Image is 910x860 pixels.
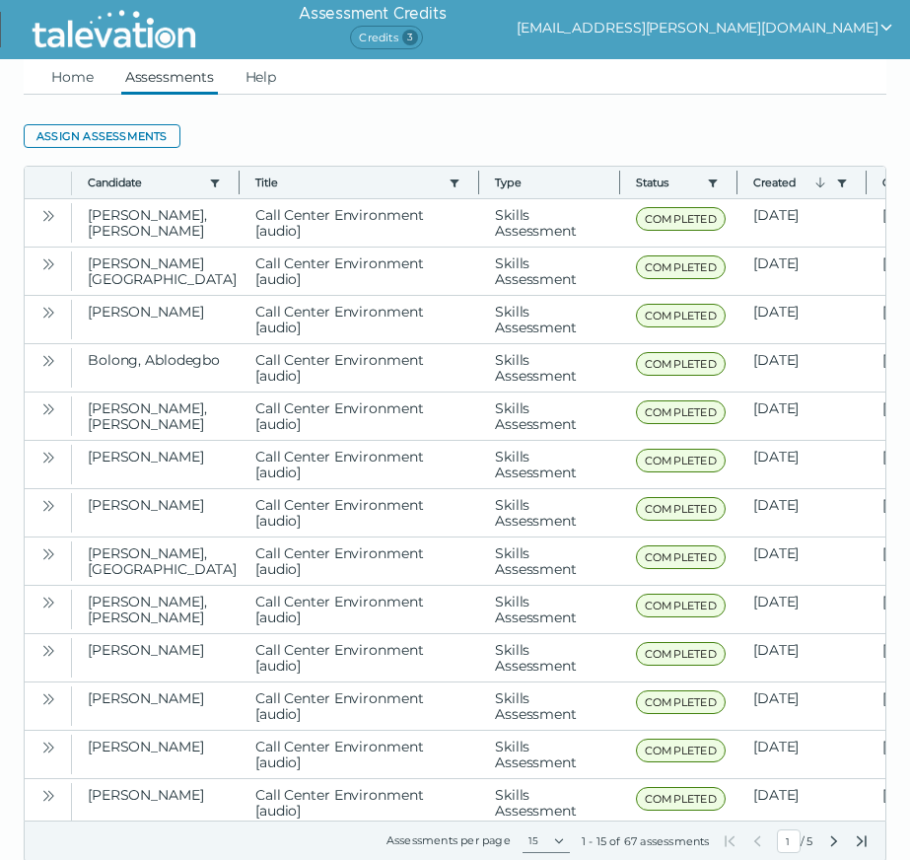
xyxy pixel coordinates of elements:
[240,682,479,730] clr-dg-cell: Call Center Environment [audio]
[36,445,60,468] button: Open
[737,344,867,392] clr-dg-cell: [DATE]
[240,248,479,295] clr-dg-cell: Call Center Environment [audio]
[777,829,801,853] input: Current Page
[636,787,726,811] span: COMPLETED
[121,59,218,95] a: Assessments
[72,489,240,537] clr-dg-cell: [PERSON_NAME]
[40,401,56,417] cds-icon: Open
[72,634,240,681] clr-dg-cell: [PERSON_NAME]
[240,489,479,537] clr-dg-cell: Call Center Environment [audio]
[36,493,60,517] button: Open
[40,256,56,272] cds-icon: Open
[479,489,620,537] clr-dg-cell: Skills Assessment
[36,300,60,323] button: Open
[88,175,201,190] button: Candidate
[240,296,479,343] clr-dg-cell: Call Center Environment [audio]
[72,248,240,295] clr-dg-cell: [PERSON_NAME][GEOGRAPHIC_DATA]
[479,682,620,730] clr-dg-cell: Skills Assessment
[636,400,726,424] span: COMPLETED
[479,441,620,488] clr-dg-cell: Skills Assessment
[240,199,479,247] clr-dg-cell: Call Center Environment [audio]
[636,304,726,327] span: COMPLETED
[72,586,240,633] clr-dg-cell: [PERSON_NAME], [PERSON_NAME]
[36,396,60,420] button: Open
[36,638,60,662] button: Open
[72,779,240,826] clr-dg-cell: [PERSON_NAME]
[240,537,479,585] clr-dg-cell: Call Center Environment [audio]
[636,690,726,714] span: COMPLETED
[40,643,56,659] cds-icon: Open
[479,344,620,392] clr-dg-cell: Skills Assessment
[722,829,870,853] div: /
[72,682,240,730] clr-dg-cell: [PERSON_NAME]
[299,2,446,26] h6: Assessment Credits
[240,393,479,440] clr-dg-cell: Call Center Environment [audio]
[240,634,479,681] clr-dg-cell: Call Center Environment [audio]
[386,833,511,847] label: Assessments per page
[636,207,726,231] span: COMPLETED
[737,296,867,343] clr-dg-cell: [DATE]
[402,30,418,45] span: 3
[636,449,726,472] span: COMPLETED
[479,537,620,585] clr-dg-cell: Skills Assessment
[240,344,479,392] clr-dg-cell: Call Center Environment [audio]
[737,199,867,247] clr-dg-cell: [DATE]
[479,586,620,633] clr-dg-cell: Skills Assessment
[40,498,56,514] cds-icon: Open
[517,16,894,39] button: show user actions
[240,731,479,778] clr-dg-cell: Call Center Environment [audio]
[72,731,240,778] clr-dg-cell: [PERSON_NAME]
[40,740,56,755] cds-icon: Open
[36,203,60,227] button: Open
[737,248,867,295] clr-dg-cell: [DATE]
[40,691,56,707] cds-icon: Open
[479,634,620,681] clr-dg-cell: Skills Assessment
[36,251,60,275] button: Open
[860,161,873,203] button: Column resize handle
[582,833,710,849] div: 1 - 15 of 67 assessments
[72,393,240,440] clr-dg-cell: [PERSON_NAME], [PERSON_NAME]
[636,255,726,279] span: COMPLETED
[854,833,870,849] button: Last Page
[636,175,699,190] button: Status
[24,124,180,148] button: Assign assessments
[40,595,56,610] cds-icon: Open
[737,682,867,730] clr-dg-cell: [DATE]
[36,590,60,613] button: Open
[72,441,240,488] clr-dg-cell: [PERSON_NAME]
[40,788,56,804] cds-icon: Open
[479,296,620,343] clr-dg-cell: Skills Assessment
[479,731,620,778] clr-dg-cell: Skills Assessment
[636,352,726,376] span: COMPLETED
[240,779,479,826] clr-dg-cell: Call Center Environment [audio]
[753,175,828,190] button: Created
[472,161,485,203] button: Column resize handle
[350,26,422,49] span: Credits
[737,586,867,633] clr-dg-cell: [DATE]
[36,541,60,565] button: Open
[636,594,726,617] span: COMPLETED
[495,175,603,190] span: Type
[749,833,765,849] button: Previous Page
[479,199,620,247] clr-dg-cell: Skills Assessment
[240,586,479,633] clr-dg-cell: Call Center Environment [audio]
[636,497,726,521] span: COMPLETED
[737,537,867,585] clr-dg-cell: [DATE]
[36,783,60,807] button: Open
[72,537,240,585] clr-dg-cell: [PERSON_NAME], [GEOGRAPHIC_DATA]
[636,739,726,762] span: COMPLETED
[636,642,726,666] span: COMPLETED
[72,344,240,392] clr-dg-cell: Bolong, Ablodegbo
[240,441,479,488] clr-dg-cell: Call Center Environment [audio]
[255,175,441,190] button: Title
[72,199,240,247] clr-dg-cell: [PERSON_NAME], [PERSON_NAME]
[36,686,60,710] button: Open
[737,393,867,440] clr-dg-cell: [DATE]
[731,161,743,203] button: Column resize handle
[24,5,204,54] img: Talevation_Logo_Transparent_white.png
[40,450,56,466] cds-icon: Open
[40,353,56,369] cds-icon: Open
[613,161,626,203] button: Column resize handle
[40,546,56,562] cds-icon: Open
[737,779,867,826] clr-dg-cell: [DATE]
